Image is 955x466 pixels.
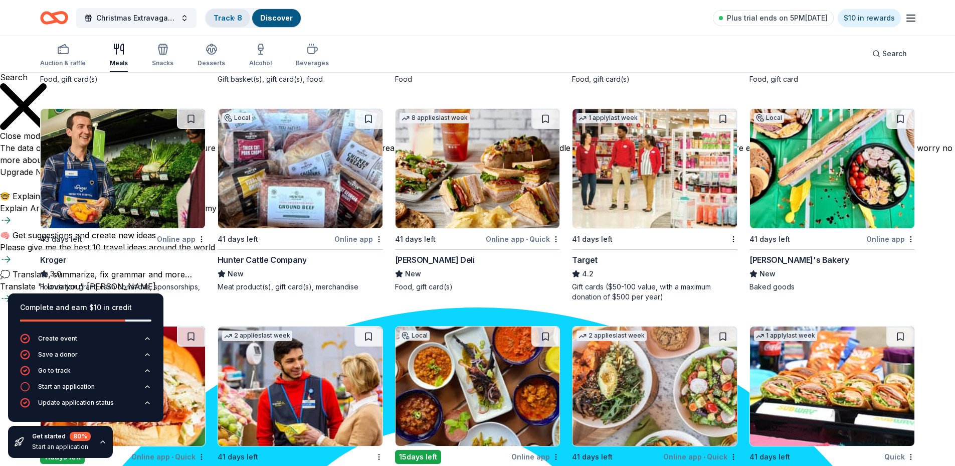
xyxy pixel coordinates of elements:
[866,233,915,245] div: Online app
[884,450,915,463] div: Quick
[152,39,173,72] button: Snacks
[214,14,242,22] a: Track· 8
[727,12,828,24] span: Plus trial ends on 5PM[DATE]
[486,233,560,245] div: Online app Quick
[395,108,560,292] a: Image for McAlister's Deli8 applieslast week41 days leftOnline app•Quick[PERSON_NAME] DeliNewFood...
[400,113,470,123] div: 8 applies last week
[20,301,151,314] div: Complete and earn $10 in credit
[157,233,206,245] div: Online app
[749,108,915,292] a: Image for Henri's BakeryLocal41 days leftOnline app[PERSON_NAME]'s BakeryNewBaked goods
[40,282,206,302] div: Foundation grant, cash donations, sponsorships, gift card(s), Kroger products
[110,39,128,72] button: Meals
[218,74,383,84] div: Gift basket(s), gift card(s), food
[400,331,430,341] div: Local
[395,254,475,266] div: [PERSON_NAME] Deli
[749,233,790,245] div: 41 days left
[838,9,901,27] a: $10 in rewards
[222,113,252,123] div: Local
[218,109,383,228] img: Image for Hunter Cattle Company
[577,113,640,123] div: 1 apply last week
[249,59,272,67] div: Alcohol
[96,12,176,24] span: Christmas Extravaganza
[572,233,613,245] div: 41 days left
[754,113,784,123] div: Local
[32,443,91,451] div: Start an application
[572,451,613,463] div: 41 days left
[511,450,560,463] div: Online app
[395,450,441,464] div: 15 days left
[41,109,205,228] img: Image for Kroger
[20,382,151,398] button: Start an application
[572,109,737,228] img: Image for Target
[38,399,114,407] div: Update application status
[38,367,71,375] div: Go to track
[296,39,329,72] button: Beverages
[218,254,307,266] div: Hunter Cattle Company
[198,59,225,67] div: Desserts
[38,335,77,343] div: Create event
[222,331,292,341] div: 2 applies last week
[572,282,737,302] div: Gift cards ($50-100 value, with a maximum donation of $500 per year)
[334,233,383,245] div: Online app
[152,59,173,67] div: Snacks
[703,453,705,461] span: •
[395,74,560,84] div: Food
[218,451,258,463] div: 41 days left
[70,432,91,441] div: 80 %
[76,8,197,28] button: Christmas Extravaganza
[40,59,86,67] div: Auction & raffle
[296,59,329,67] div: Beverages
[38,351,78,359] div: Save a donor
[759,268,776,280] span: New
[395,282,560,292] div: Food, gift card(s)
[40,108,206,302] a: Image for Kroger43 days leftOnline appKroger3.0Foundation grant, cash donations, sponsorships, gi...
[663,450,737,463] div: Online app Quick
[40,74,206,84] div: Food, gift card(s)
[38,383,95,391] div: Start an application
[754,331,817,341] div: 1 apply last week
[218,282,383,292] div: Meat product(s), gift card(s), merchandise
[218,108,383,292] a: Image for Hunter Cattle CompanyLocal41 days leftOnline appHunter Cattle CompanyNewMeat product(s)...
[749,451,790,463] div: 41 days left
[40,6,68,30] a: Home
[50,268,61,280] span: 3.0
[260,14,293,22] a: Discover
[572,254,598,266] div: Target
[228,268,244,280] span: New
[20,334,151,350] button: Create event
[749,282,915,292] div: Baked goods
[582,268,594,280] span: 4.2
[526,235,528,243] span: •
[110,59,128,67] div: Meals
[405,268,421,280] span: New
[40,233,82,245] div: 43 days left
[572,74,737,84] div: Food, gift card(s)
[396,109,560,228] img: Image for McAlister's Deli
[198,39,225,72] button: Desserts
[20,350,151,366] button: Save a donor
[749,74,915,84] div: Food, gift card
[20,366,151,382] button: Go to track
[396,327,560,446] img: Image for Muss & Turner's
[218,233,258,245] div: 41 days left
[395,233,436,245] div: 41 days left
[750,109,914,228] img: Image for Henri's Bakery
[218,327,383,446] img: Image for Walmart
[249,39,272,72] button: Alcohol
[572,327,737,446] img: Image for Flower Child
[882,48,907,60] span: Search
[864,44,915,64] button: Search
[40,254,67,266] div: Kroger
[205,8,302,28] button: Track· 8Discover
[577,331,647,341] div: 2 applies last week
[171,453,173,461] span: •
[20,398,151,414] button: Update application status
[40,39,86,72] button: Auction & raffle
[749,254,849,266] div: [PERSON_NAME]'s Bakery
[32,432,91,441] div: Get started
[750,327,914,446] img: Image for Subway
[713,10,834,26] a: Plus trial ends on 5PM[DATE]
[572,108,737,302] a: Image for Target1 applylast week41 days leftTarget4.2Gift cards ($50-100 value, with a maximum do...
